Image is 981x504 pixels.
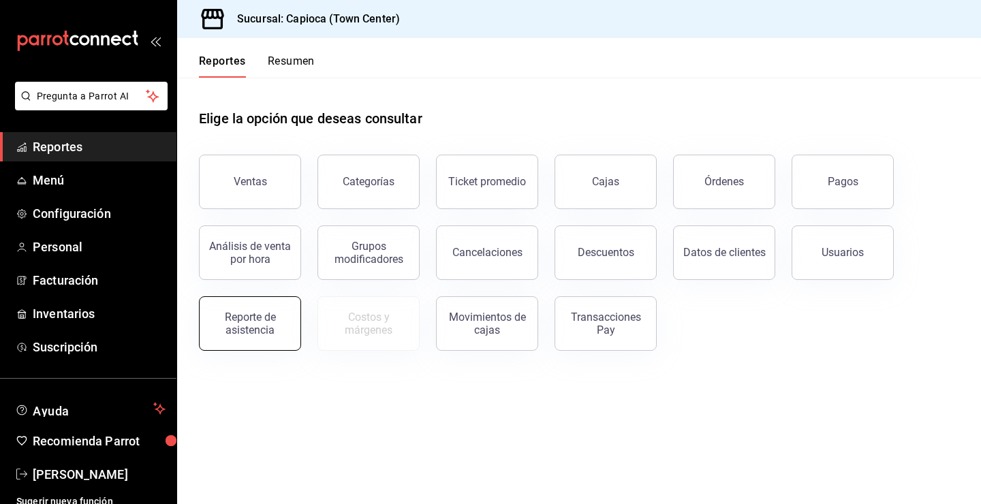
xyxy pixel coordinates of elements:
[326,311,411,336] div: Costos y márgenes
[33,138,166,156] span: Reportes
[436,225,538,280] button: Cancelaciones
[208,240,292,266] div: Análisis de venta por hora
[555,225,657,280] button: Descuentos
[683,246,766,259] div: Datos de clientes
[33,238,166,256] span: Personal
[326,240,411,266] div: Grupos modificadores
[792,155,894,209] button: Pagos
[673,155,775,209] button: Órdenes
[33,304,166,323] span: Inventarios
[445,311,529,336] div: Movimientos de cajas
[792,225,894,280] button: Usuarios
[317,296,420,351] button: Contrata inventarios para ver este reporte
[452,246,523,259] div: Cancelaciones
[704,175,744,188] div: Órdenes
[199,155,301,209] button: Ventas
[563,311,648,336] div: Transacciones Pay
[199,108,422,129] h1: Elige la opción que deseas consultar
[555,155,657,209] a: Cajas
[33,204,166,223] span: Configuración
[199,225,301,280] button: Análisis de venta por hora
[673,225,775,280] button: Datos de clientes
[234,175,267,188] div: Ventas
[37,89,146,104] span: Pregunta a Parrot AI
[343,175,394,188] div: Categorías
[199,54,246,78] button: Reportes
[33,338,166,356] span: Suscripción
[592,174,620,190] div: Cajas
[448,175,526,188] div: Ticket promedio
[208,311,292,336] div: Reporte de asistencia
[555,296,657,351] button: Transacciones Pay
[33,465,166,484] span: [PERSON_NAME]
[226,11,400,27] h3: Sucursal: Capioca (Town Center)
[33,432,166,450] span: Recomienda Parrot
[268,54,315,78] button: Resumen
[199,296,301,351] button: Reporte de asistencia
[436,155,538,209] button: Ticket promedio
[33,171,166,189] span: Menú
[822,246,864,259] div: Usuarios
[828,175,858,188] div: Pagos
[33,400,148,417] span: Ayuda
[199,54,315,78] div: navigation tabs
[578,246,634,259] div: Descuentos
[10,99,168,113] a: Pregunta a Parrot AI
[436,296,538,351] button: Movimientos de cajas
[317,155,420,209] button: Categorías
[317,225,420,280] button: Grupos modificadores
[33,271,166,289] span: Facturación
[150,35,161,46] button: open_drawer_menu
[15,82,168,110] button: Pregunta a Parrot AI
